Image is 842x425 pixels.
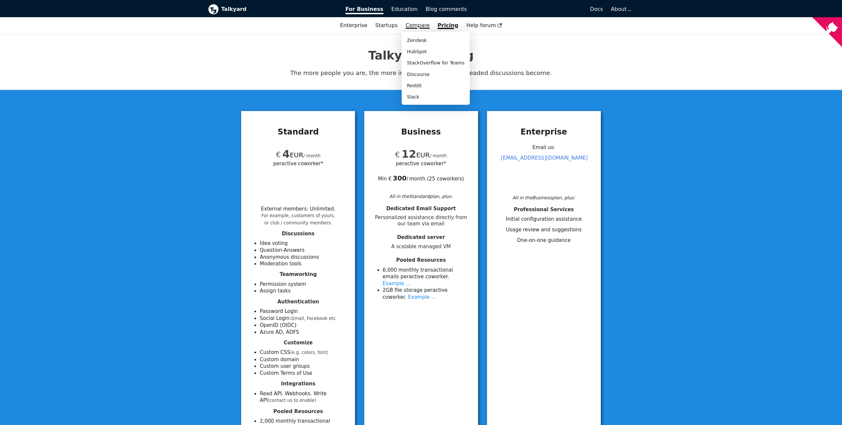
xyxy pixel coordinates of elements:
span: Personalized assistance directly from our team via email [372,214,470,227]
li: Azure AD, ADFS [260,329,347,336]
a: Blog comments [421,4,471,15]
h4: Customize [249,340,347,346]
h3: Business [372,127,470,137]
li: Read API. Webhooks. Write API [260,390,347,404]
li: Initial configuration assistance [495,216,593,223]
h4: Teamworking [249,271,347,278]
a: Example ... [383,281,411,287]
a: Pricing [434,20,463,31]
a: About [611,6,630,12]
li: OpenID (OIDC) [260,322,347,329]
span: For Business [345,6,383,14]
small: (e.g. colors, font) [290,350,328,355]
h4: Pooled Resources [249,408,347,415]
b: 300 [393,174,407,182]
h4: Discussions [249,231,347,237]
h3: Enterprise [495,127,593,137]
li: Custom Terms of Use [260,370,347,377]
span: € [276,150,281,159]
small: Gmail, Facebook etc [291,316,336,321]
h3: Standard [249,127,347,137]
div: Min € / month ( 25 coworkers ) [372,167,470,182]
small: (contact us to enable) [268,398,316,403]
li: Idea voting [260,240,347,247]
a: Talkyard logoTalkyard [208,4,336,15]
li: Social Login: [260,315,347,322]
a: Slack [404,92,467,102]
a: HubSpot [404,47,467,57]
small: / month [430,153,447,158]
div: All in the Business plan, plus: [495,194,593,201]
span: Dedicated server [397,234,445,240]
span: A scalable managed VM [372,244,470,250]
a: Compare [406,22,430,28]
a: [EMAIL_ADDRESS][DOMAIN_NAME] [501,155,588,161]
span: 12 [401,148,416,160]
h4: Authentication [249,299,347,305]
a: Example ... [408,294,436,300]
small: / month [303,153,321,158]
li: Question-Answers [260,247,347,254]
div: All in the Standard plan, plus: [372,193,470,200]
span: Docs [590,6,603,12]
a: StackOverflow for Teams [404,58,467,68]
span: € [395,150,400,159]
p: The more people you are, the more important Talkyard's threaded discussions become. [208,68,634,78]
img: Talkyard logo [208,4,219,15]
li: 6 ,000 monthly transactional emails per active coworker . [383,267,470,287]
span: EUR [276,151,303,159]
li: Password Login [260,308,347,315]
a: Startups [371,20,402,31]
small: For example, customers of yours, or club / community members. [261,213,335,225]
h4: Professional Services [495,207,593,213]
h4: Integrations [249,381,347,387]
span: Help forum [466,22,502,28]
li: One-on-one guidance [495,237,593,244]
span: Blog comments [425,6,467,12]
a: Reddit [404,81,467,91]
a: Zendesk [404,35,467,46]
li: Moderation tools [260,260,347,267]
a: Discourse [404,69,467,80]
li: Custom domain [260,356,347,363]
a: Help forum [462,20,506,31]
h4: Pooled Resources [372,257,470,263]
li: External members : Unlimited . [261,206,335,226]
span: 4 [282,148,289,160]
li: Custom user groups [260,363,347,370]
a: Education [387,4,422,15]
span: Education [391,6,418,12]
span: Dedicated Email Support [386,206,456,212]
span: per active coworker* [396,160,446,167]
a: For Business [341,4,387,15]
li: Assign tasks [260,288,347,294]
span: per active coworker* [273,160,323,167]
div: Email us: [495,142,593,192]
li: 2 GB file storage per active coworker . [383,287,470,300]
li: Permission system [260,281,347,288]
a: Docs [471,4,607,15]
span: EUR [395,151,430,159]
a: Enterprise [336,20,371,31]
li: Anonymous discussions [260,254,347,261]
h1: Talkyard Pricing [208,48,634,63]
li: Usage review and suggestions [495,226,593,233]
b: Talkyard [221,5,336,14]
li: Custom CSS [260,349,347,356]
